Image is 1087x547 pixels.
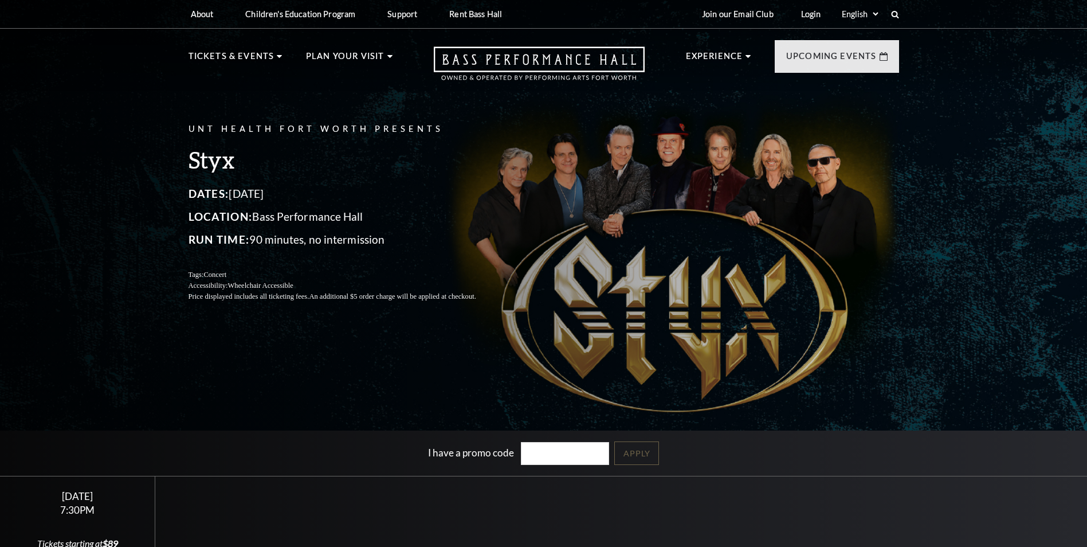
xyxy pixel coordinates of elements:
p: Rent Bass Hall [449,9,502,19]
p: Upcoming Events [786,49,877,70]
span: Location: [189,210,253,223]
span: Dates: [189,187,229,200]
p: UNT Health Fort Worth Presents [189,122,504,136]
p: 90 minutes, no intermission [189,230,504,249]
span: Concert [203,271,226,279]
p: About [191,9,214,19]
p: Plan Your Visit [306,49,384,70]
p: Bass Performance Hall [189,208,504,226]
span: An additional $5 order charge will be applied at checkout. [309,292,476,300]
select: Select: [839,9,880,19]
p: Tickets & Events [189,49,274,70]
div: 7:30PM [14,505,142,515]
p: Experience [686,49,743,70]
div: [DATE] [14,490,142,502]
span: Run Time: [189,233,250,246]
p: [DATE] [189,185,504,203]
h3: Styx [189,145,504,174]
span: Wheelchair Accessible [227,282,293,290]
p: Tags: [189,269,504,280]
p: Children's Education Program [245,9,355,19]
p: Support [387,9,417,19]
label: I have a promo code [428,446,514,458]
p: Price displayed includes all ticketing fees. [189,291,504,302]
p: Accessibility: [189,280,504,291]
